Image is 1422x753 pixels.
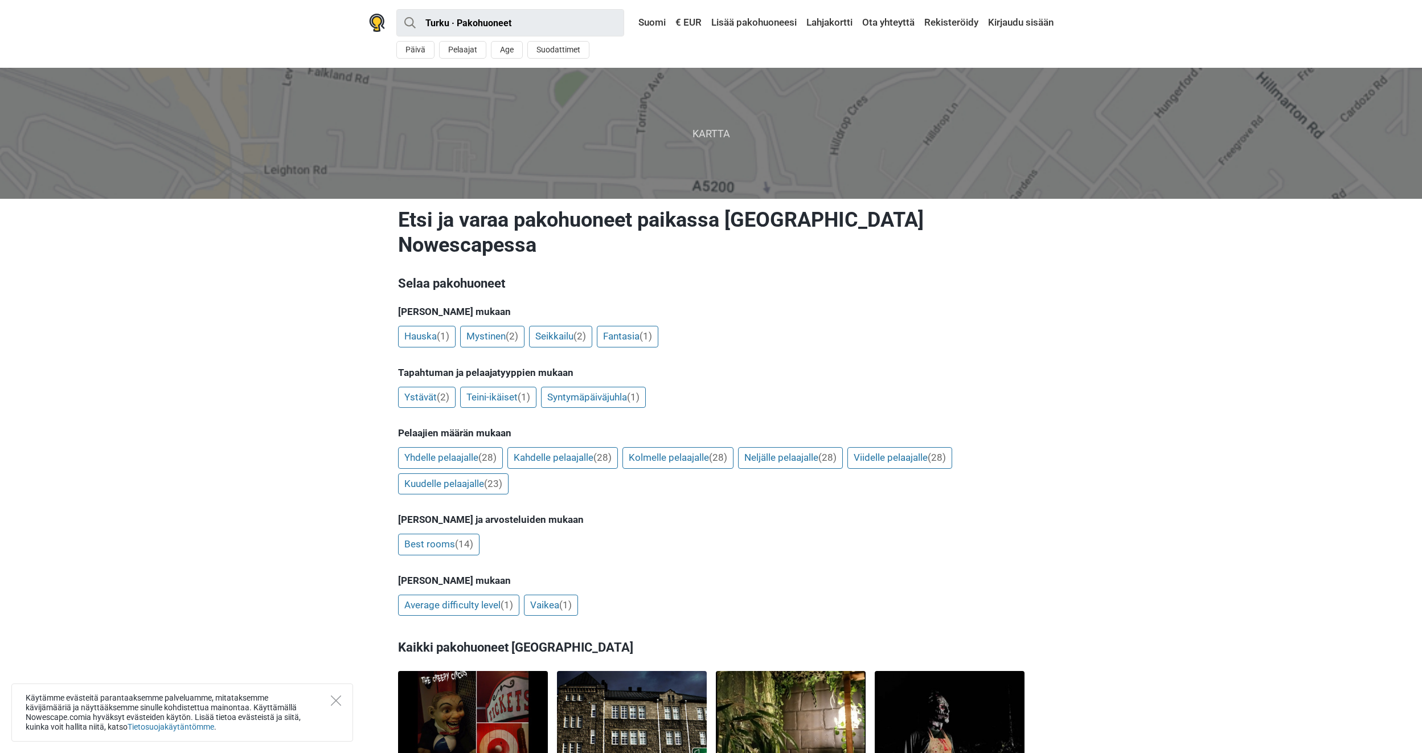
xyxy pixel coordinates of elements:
[398,447,503,469] a: Yhdelle pelaajalle(28)
[859,13,917,33] a: Ota yhteyttä
[398,473,509,495] a: Kuudelle pelaajalle(23)
[11,684,353,742] div: Käytämme evästeitä parantaaksemme palveluamme, mitataksemme kävijämääriä ja näyttääksemme sinulle...
[640,330,652,342] span: (1)
[398,534,480,555] a: Best rooms(14)
[985,13,1054,33] a: Kirjaudu sisään
[478,452,497,463] span: (28)
[128,722,214,731] a: Tietosuojakäytäntömme
[331,695,341,706] button: Close
[529,326,592,347] a: Seikkailu(2)
[398,575,1025,586] h5: [PERSON_NAME] mukaan
[506,330,518,342] span: (2)
[527,41,589,59] button: Suodattimet
[398,367,1025,378] h5: Tapahtuman ja pelaajatyyppien mukaan
[518,391,530,403] span: (1)
[396,41,435,59] button: Päivä
[622,447,733,469] a: Kolmelle pelaajalle(28)
[559,599,572,611] span: (1)
[673,13,704,33] a: € EUR
[437,330,449,342] span: (1)
[708,13,800,33] a: Lisää pakohuoneesi
[369,14,385,32] img: Nowescape logo
[627,391,640,403] span: (1)
[928,452,946,463] span: (28)
[398,207,1025,257] h1: Etsi ja varaa pakohuoneet paikassa [GEOGRAPHIC_DATA] Nowescapessa
[398,275,1025,293] h3: Selaa pakohuoneet
[541,387,646,408] a: Syntymäpäiväjuhla(1)
[847,447,952,469] a: Viidelle pelaajalle(28)
[398,326,456,347] a: Hauska(1)
[437,391,449,403] span: (2)
[398,595,519,616] a: Average difficulty level(1)
[628,13,669,33] a: Suomi
[501,599,513,611] span: (1)
[460,387,536,408] a: Teini-ikäiset(1)
[524,595,578,616] a: Vaikea(1)
[398,387,456,408] a: Ystävät(2)
[491,41,523,59] button: Age
[455,538,473,550] span: (14)
[630,19,638,27] img: Suomi
[398,427,1025,439] h5: Pelaajien määrän mukaan
[398,514,1025,525] h5: [PERSON_NAME] ja arvosteluiden mukaan
[398,306,1025,317] h5: [PERSON_NAME] mukaan
[804,13,855,33] a: Lahjakortti
[439,41,486,59] button: Pelaajat
[573,330,586,342] span: (2)
[709,452,727,463] span: (28)
[396,9,624,36] input: kokeile “London”
[507,447,618,469] a: Kahdelle pelaajalle(28)
[818,452,837,463] span: (28)
[398,633,1025,662] h3: Kaikki pakohuoneet [GEOGRAPHIC_DATA]
[593,452,612,463] span: (28)
[738,447,843,469] a: Neljälle pelaajalle(28)
[597,326,658,347] a: Fantasia(1)
[484,478,502,489] span: (23)
[921,13,981,33] a: Rekisteröidy
[460,326,524,347] a: Mystinen(2)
